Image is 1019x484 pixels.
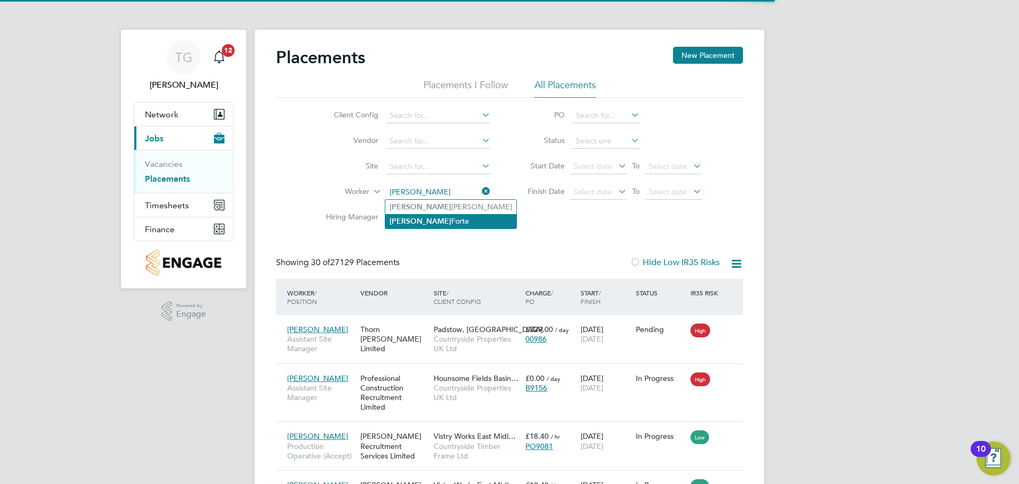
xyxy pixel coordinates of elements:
nav: Main navigation [121,30,246,288]
h2: Placements [276,47,365,68]
div: 10 [976,449,986,463]
span: [DATE] [581,383,603,393]
div: Pending [636,325,686,334]
span: Assistant Site Manager [287,383,355,402]
a: 12 [209,40,230,74]
label: Finish Date [517,186,565,196]
span: Assistant Site Manager [287,334,355,353]
div: Charge [523,283,578,311]
span: PO9081 [525,441,553,451]
span: / Finish [581,288,601,305]
label: Worker [308,186,369,197]
span: Engage [176,310,206,319]
img: countryside-properties-logo-retina.png [146,250,221,276]
input: Select one [572,134,640,149]
span: [DATE] [581,441,603,451]
label: Hiring Manager [317,212,378,222]
div: Status [633,283,688,302]
span: £0.00 [525,373,545,383]
span: B9156 [525,383,547,393]
div: [DATE] [578,319,633,349]
span: Padstow, [GEOGRAPHIC_DATA] [434,325,543,334]
span: [PERSON_NAME] [287,373,348,383]
span: 27129 Placements [311,257,400,268]
span: £18.40 [525,431,549,441]
a: [PERSON_NAME]Production Operative (Accept)[PERSON_NAME] Recruitment Services LimitedVistry Works ... [284,426,743,435]
div: IR35 Risk [688,283,724,302]
li: Placements I Follow [424,79,508,98]
input: Search for... [386,108,490,123]
div: Showing [276,257,402,268]
a: TG[PERSON_NAME] [134,40,234,91]
div: [DATE] [578,368,633,398]
span: [PERSON_NAME] [287,325,348,334]
span: Countryside Properties UK Ltd [434,383,520,402]
li: Forte [385,214,516,228]
label: Site [317,161,378,171]
span: Timesheets [145,200,189,210]
li: [PERSON_NAME] [385,200,516,214]
span: Select date [574,162,612,171]
span: 12 [222,44,235,57]
button: Network [134,103,233,126]
div: Professional Construction Recruitment Limited [358,368,431,418]
div: Thorn [PERSON_NAME] Limited [358,319,431,359]
div: Jobs [134,150,233,193]
div: Vendor [358,283,431,302]
span: [DATE] [581,334,603,344]
a: Placements [145,174,190,184]
span: 30 of [311,257,330,268]
a: [PERSON_NAME]Assistant Site ManagerThorn [PERSON_NAME] LimitedPadstow, [GEOGRAPHIC_DATA]Countrysi... [284,319,743,328]
label: Client Config [317,110,378,120]
a: Go to home page [134,250,234,276]
button: Open Resource Center, 10 new notifications [977,441,1011,475]
span: £329.00 [525,325,553,334]
span: High [690,372,710,386]
span: Select date [574,187,612,197]
a: Powered byEngage [161,301,206,321]
span: Countryside Timber Frame Ltd [434,441,520,461]
span: Powered by [176,301,206,310]
span: Vistry Works East Midl… [434,431,516,441]
input: Search for... [386,134,490,149]
span: Tom Green [134,79,234,91]
span: Countryside Properties UK Ltd [434,334,520,353]
div: Worker [284,283,358,311]
label: Status [517,135,565,145]
span: / PO [525,288,553,305]
span: Select date [649,187,687,197]
label: Start Date [517,161,565,171]
span: / day [547,375,560,383]
b: [PERSON_NAME] [390,217,451,226]
li: All Placements [534,79,596,98]
span: Hounsome Fields Basin… [434,373,519,383]
input: Search for... [572,108,640,123]
span: [PERSON_NAME] [287,431,348,441]
span: / hr [551,432,560,440]
div: Site [431,283,523,311]
a: Vacancies [145,159,183,169]
a: [PERSON_NAME]Production Operative (Accept)[PERSON_NAME] Recruitment Services LimitedVistry Works ... [284,474,743,483]
input: Search for... [386,185,490,200]
label: PO [517,110,565,120]
button: Jobs [134,126,233,150]
span: Network [145,109,178,120]
button: Finance [134,217,233,241]
div: In Progress [636,431,686,441]
a: [PERSON_NAME]Assistant Site ManagerProfessional Construction Recruitment LimitedHounsome Fields B... [284,368,743,377]
div: [PERSON_NAME] Recruitment Services Limited [358,426,431,466]
label: Vendor [317,135,378,145]
span: 00986 [525,334,547,344]
div: [DATE] [578,426,633,456]
input: Search for... [386,159,490,174]
b: [PERSON_NAME] [390,202,451,211]
span: / day [555,326,569,334]
span: Jobs [145,133,163,143]
span: To [629,184,643,198]
span: Low [690,430,709,444]
span: High [690,324,710,337]
div: Start [578,283,633,311]
span: Production Operative (Accept) [287,441,355,461]
span: / Position [287,288,317,305]
button: Timesheets [134,193,233,217]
